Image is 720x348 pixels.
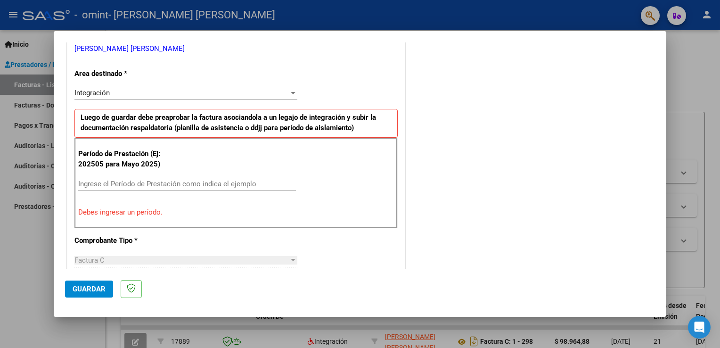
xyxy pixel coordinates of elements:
[81,113,376,133] strong: Luego de guardar debe preaprobar la factura asociandola a un legajo de integración y subir la doc...
[74,89,110,97] span: Integración
[78,207,394,218] p: Debes ingresar un período.
[74,43,398,54] p: [PERSON_NAME] [PERSON_NAME]
[688,316,711,339] div: Open Intercom Messenger
[74,68,172,79] p: Area destinado *
[73,285,106,293] span: Guardar
[74,256,105,265] span: Factura C
[78,149,173,170] p: Período de Prestación (Ej: 202505 para Mayo 2025)
[74,235,172,246] p: Comprobante Tipo *
[65,281,113,298] button: Guardar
